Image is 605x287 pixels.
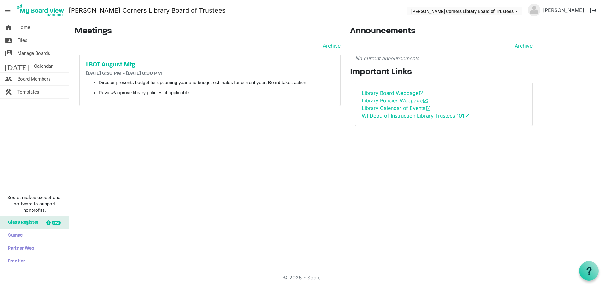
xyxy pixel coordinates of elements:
a: [PERSON_NAME] Corners Library Board of Trustees [69,4,226,17]
a: LBOT August Mtg [86,61,334,69]
h3: Important Links [350,67,538,78]
span: Glass Register [5,216,38,229]
span: folder_shared [5,34,12,47]
span: open_in_new [418,90,424,96]
span: [DATE] [5,60,29,72]
span: open_in_new [425,106,431,111]
span: home [5,21,12,34]
span: Frontier [5,255,25,268]
a: Library Board Webpageopen_in_new [362,90,424,96]
span: Calendar [34,60,53,72]
h6: [DATE] 6:30 PM - [DATE] 8:00 PM [86,71,334,77]
a: Library Calendar of Eventsopen_in_new [362,105,431,111]
span: Partner Web [5,242,34,255]
button: Hales Corners Library Board of Trustees dropdownbutton [407,7,522,15]
span: Templates [17,86,39,98]
span: open_in_new [423,98,428,104]
a: [PERSON_NAME] [540,4,587,16]
span: Director presents budget for upcoming year and budget estimates for current year; Board takes act... [99,80,308,85]
img: no-profile-picture.svg [528,4,540,16]
span: Files [17,34,27,47]
a: Archive [320,42,341,49]
span: switch_account [5,47,12,60]
a: Archive [512,42,533,49]
a: Library Policies Webpageopen_in_new [362,97,428,104]
div: new [52,221,61,225]
span: Sumac [5,229,23,242]
h3: Announcements [350,26,538,37]
span: Manage Boards [17,47,50,60]
span: construction [5,86,12,98]
a: My Board View Logo [15,3,69,18]
span: Board Members [17,73,51,85]
img: My Board View Logo [15,3,66,18]
span: people [5,73,12,85]
span: open_in_new [464,113,470,119]
a: © 2025 - Societ [283,274,322,281]
span: Home [17,21,30,34]
span: Societ makes exceptional software to support nonprofits. [3,194,66,213]
p: No current announcements [355,55,533,62]
h3: Meetings [74,26,341,37]
span: Review/approve library policies, if applicable [99,90,189,95]
span: menu [2,4,14,16]
a: WI Dept. of Instruction Library Trustees 101open_in_new [362,112,470,119]
button: logout [587,4,600,17]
